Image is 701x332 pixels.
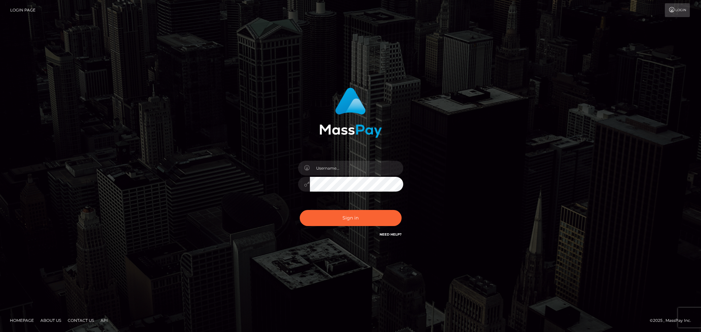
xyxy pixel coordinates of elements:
a: Contact Us [65,315,97,325]
button: Sign in [300,210,402,226]
input: Username... [310,161,403,176]
a: Login Page [10,3,35,17]
a: Homepage [7,315,36,325]
a: About Us [38,315,64,325]
a: Login [665,3,690,17]
a: API [98,315,110,325]
div: © 2025 , MassPay Inc. [650,317,696,324]
img: MassPay Login [319,88,382,138]
a: Need Help? [380,232,402,237]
